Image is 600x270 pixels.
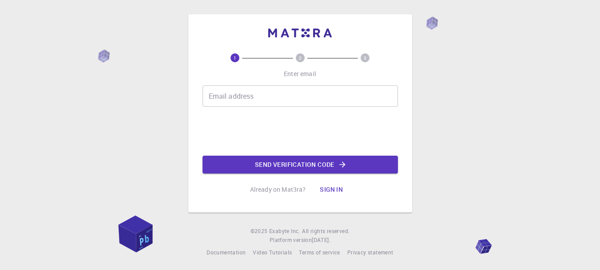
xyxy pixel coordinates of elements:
[312,236,330,243] span: [DATE] .
[364,55,366,61] text: 3
[269,227,300,234] span: Exabyte Inc.
[270,236,312,245] span: Platform version
[253,248,292,257] a: Video Tutorials
[302,227,350,236] span: All rights reserved.
[203,156,398,173] button: Send verification code
[234,55,236,61] text: 1
[250,185,306,194] p: Already on Mat3ra?
[207,248,246,257] a: Documentation
[347,249,393,256] span: Privacy statement
[269,227,300,236] a: Exabyte Inc.
[253,249,292,256] span: Video Tutorials
[313,181,350,198] button: Sign in
[299,248,340,257] a: Terms of service
[233,114,368,149] iframe: reCAPTCHA
[312,236,330,245] a: [DATE].
[250,227,269,236] span: © 2025
[207,249,246,256] span: Documentation
[284,69,316,78] p: Enter email
[299,55,302,61] text: 2
[299,249,340,256] span: Terms of service
[347,248,393,257] a: Privacy statement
